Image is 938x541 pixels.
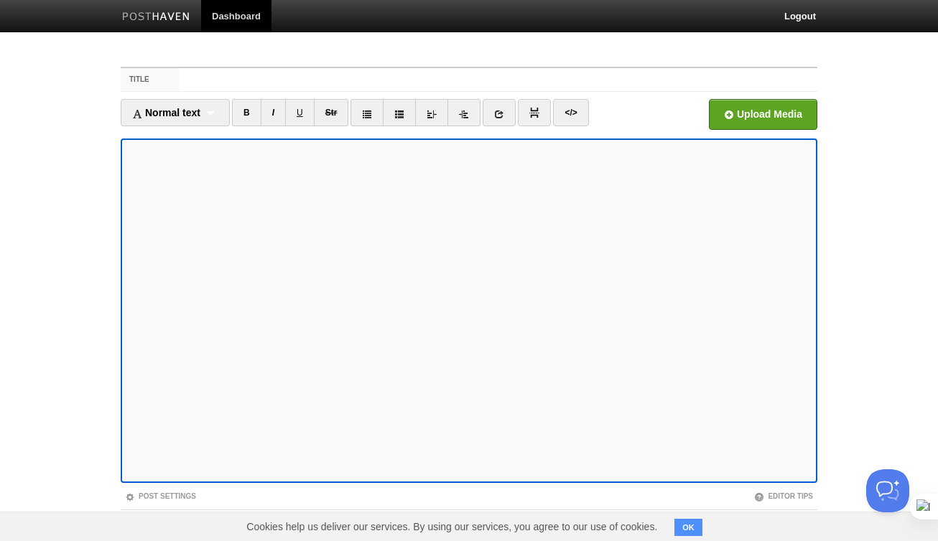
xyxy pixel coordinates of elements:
[325,108,338,118] del: Str
[285,99,315,126] a: U
[122,12,190,23] img: Posthaven-bar
[232,512,672,541] span: Cookies help us deliver our services. By using our services, you agree to our use of cookies.
[553,99,588,126] a: </>
[232,99,261,126] a: B
[674,519,702,536] button: OK
[866,469,909,512] iframe: Help Scout Beacon - Open
[132,107,200,118] span: Normal text
[121,68,179,91] label: Title
[261,99,286,126] a: I
[125,492,196,500] a: Post Settings
[529,108,539,118] img: pagebreak-icon.png
[754,492,813,500] a: Editor Tips
[314,99,349,126] a: Str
